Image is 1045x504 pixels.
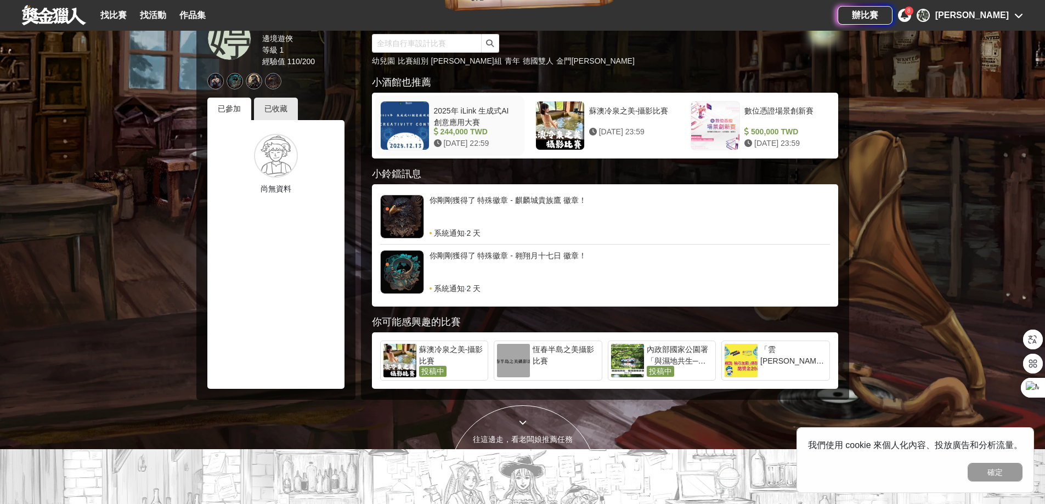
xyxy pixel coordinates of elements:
a: 內政部國家公園署「與濕地共生─臺灣濕地映像」攝影比賽投稿中 [608,341,716,381]
span: 110 / 200 [287,57,315,66]
div: 邊境遊俠 [262,33,352,44]
div: 已參加 [207,98,251,120]
a: 2025年 iLink 生成式AI創意應用大賽 244,000 TWD [DATE] 22:59 [375,95,524,156]
div: 婷 [917,9,930,22]
a: 辦比賽 [838,6,893,25]
span: · [465,228,467,239]
a: 找活動 [135,8,171,23]
span: 等級 [262,46,278,54]
div: 已收藏 [254,98,298,120]
a: 德國雙人 [523,56,553,65]
a: 婷 [207,16,251,60]
a: 蘇澳冷泉之美-攝影比賽 [DATE] 23:59 [530,95,680,156]
input: 全球自行車設計比賽 [372,34,482,53]
div: [PERSON_NAME] [935,9,1009,22]
span: 我們使用 cookie 來個人化內容、投放廣告和分析流量。 [808,440,1023,450]
div: 你剛剛獲得了 特殊徽章 - 翱翔月十七日 徽章！ [430,250,830,283]
div: 「雲[PERSON_NAME] 精彩無限」攝影比賽 [760,344,827,366]
div: 蘇澳冷泉之美-攝影比賽 [419,344,485,366]
div: 小鈴鐺訊息 [372,167,838,182]
div: 蘇澳冷泉之美-攝影比賽 [589,105,670,126]
a: 青年 [505,56,520,65]
span: 系統通知 [434,228,465,239]
div: [DATE] 23:59 [589,126,670,138]
a: 你剛剛獲得了 特殊徽章 - 麒麟城貴族鷹 徽章！系統通知·2 天 [380,195,830,239]
a: 數位憑證場景創新賽 500,000 TWD [DATE] 23:59 [685,95,835,156]
span: · [465,283,467,294]
a: 「雲[PERSON_NAME] 精彩無限」攝影比賽 [721,341,830,381]
div: 你可能感興趣的比賽 [372,315,838,330]
div: 500,000 TWD [744,126,825,138]
div: 往這邊走，看老闆娘推薦任務 [449,434,596,445]
a: 蘇澳冷泉之美-攝影比賽投稿中 [380,341,489,381]
a: 你剛剛獲得了 特殊徽章 - 翱翔月十七日 徽章！系統通知·2 天 [380,250,830,294]
span: 系統通知 [434,283,465,294]
a: 比賽組別 [398,56,428,65]
a: 金門[PERSON_NAME] [556,56,635,65]
a: 找比賽 [96,8,131,23]
div: 2025年 iLink 生成式AI創意應用大賽 [434,105,515,126]
span: 投稿中 [647,366,674,377]
span: 投稿中 [419,366,447,377]
a: 恆春半島之美攝影比賽 [494,341,602,381]
div: [DATE] 22:59 [434,138,515,149]
p: 尚無資料 [216,183,336,195]
span: 8 [907,8,911,14]
div: 數位憑證場景創新賽 [744,105,825,126]
span: 1 [279,46,284,54]
button: 確定 [968,463,1023,482]
span: 2 天 [466,228,481,239]
a: [PERSON_NAME]組 [431,56,502,65]
div: [DATE] 23:59 [744,138,825,149]
div: 你剛剛獲得了 特殊徽章 - 麒麟城貴族鷹 徽章！ [430,195,830,228]
div: 恆春半島之美攝影比賽 [533,344,599,366]
a: 作品集 [175,8,210,23]
div: 小酒館也推薦 [372,75,838,90]
div: 內政部國家公園署「與濕地共生─臺灣濕地映像」攝影比賽 [647,344,713,366]
div: 244,000 TWD [434,126,515,138]
a: 幼兒園 [372,56,395,65]
span: 經驗值 [262,57,285,66]
span: 2 天 [466,283,481,294]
